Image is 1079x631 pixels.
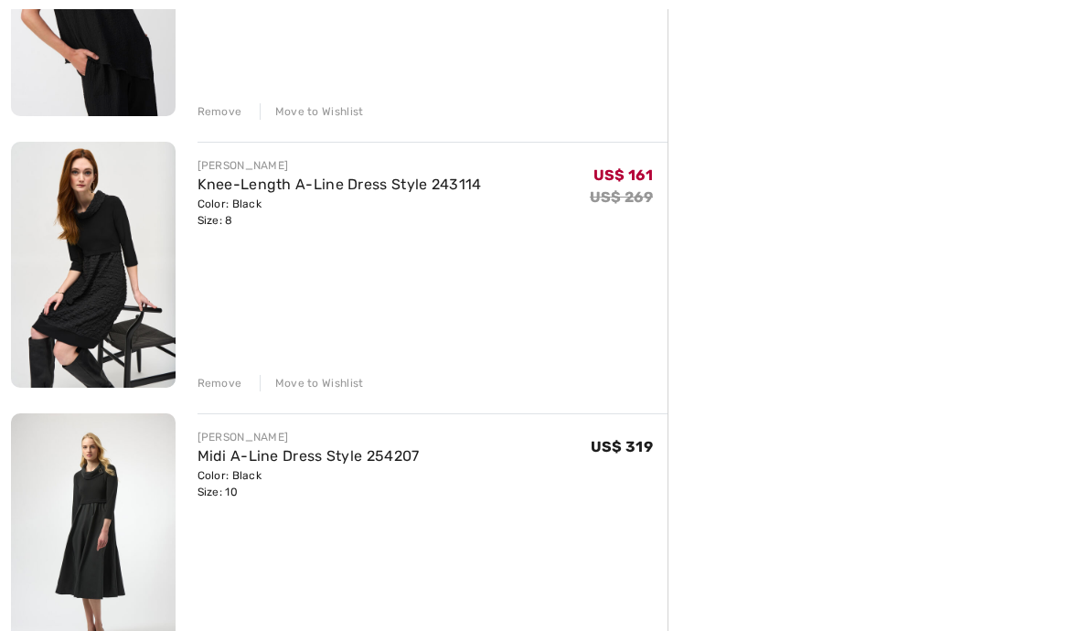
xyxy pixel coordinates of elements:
div: Move to Wishlist [260,375,364,391]
a: Midi A-Line Dress Style 254207 [198,447,420,465]
div: Move to Wishlist [260,103,364,120]
span: US$ 161 [593,166,653,184]
span: US$ 319 [591,438,653,455]
div: [PERSON_NAME] [198,157,482,174]
s: US$ 269 [590,188,653,206]
img: Knee-Length A-Line Dress Style 243114 [11,142,176,388]
div: Remove [198,103,242,120]
div: Remove [198,375,242,391]
div: Color: Black Size: 8 [198,196,482,229]
div: Color: Black Size: 10 [198,467,420,500]
div: [PERSON_NAME] [198,429,420,445]
a: Knee-Length A-Line Dress Style 243114 [198,176,482,193]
